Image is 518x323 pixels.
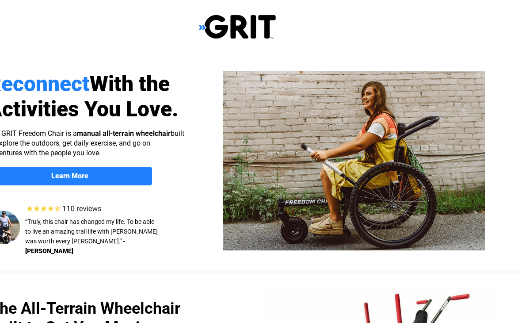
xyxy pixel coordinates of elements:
[25,218,158,245] span: “Truly, this chair has changed my life. To be able to live an amazing trail life with [PERSON_NAM...
[77,129,171,138] strong: manual all-terrain wheelchair
[51,172,88,180] strong: Learn More
[90,71,170,96] span: With the
[31,214,107,231] input: Get more information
